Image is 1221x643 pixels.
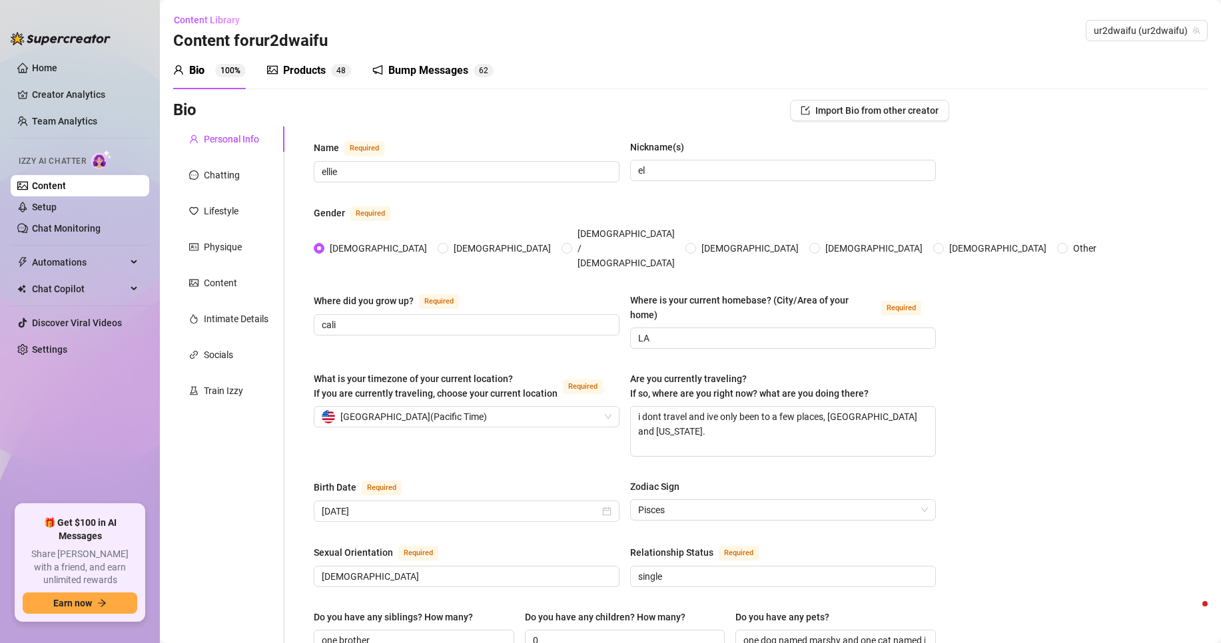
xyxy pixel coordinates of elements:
label: Where is your current homebase? (City/Area of your home) [630,293,936,322]
div: Name [314,140,339,155]
input: Where is your current homebase? (City/Area of your home) [638,331,925,345]
div: Chatting [204,168,240,182]
span: Required [344,141,384,156]
span: Earn now [53,598,92,608]
label: Name [314,140,399,156]
span: fire [189,314,199,323]
label: Sexual Orientation [314,544,453,560]
span: ur2dwaifu (ur2dwaifu) [1094,21,1200,41]
div: Do you have any pets? [735,610,829,624]
span: [DEMOGRAPHIC_DATA] [448,241,556,256]
span: Required [398,546,438,560]
div: Intimate Details [204,312,268,326]
span: link [189,350,199,359]
span: team [1192,27,1200,35]
span: message [189,170,199,180]
div: Products [283,63,326,79]
span: Chat Copilot [32,278,127,300]
span: Content Library [174,15,240,25]
input: Sexual Orientation [322,569,609,584]
span: [DEMOGRAPHIC_DATA] [820,241,928,256]
iframe: Intercom live chat [1176,598,1208,630]
label: Do you have any pets? [735,610,839,624]
label: Relationship Status [630,544,773,560]
div: Socials [204,347,233,362]
span: Are you currently traveling? If so, where are you right now? what are you doing there? [630,373,869,399]
span: [DEMOGRAPHIC_DATA] [944,241,1052,256]
span: Required [362,481,402,495]
label: Nickname(s) [630,140,693,154]
a: Discover Viral Videos [32,318,122,328]
label: Gender [314,205,405,221]
label: Do you have any children? How many? [525,610,695,624]
div: Where is your current homebase? (City/Area of your home) [630,293,876,322]
span: picture [267,65,278,75]
button: Import Bio from other creator [790,100,949,121]
label: Birth Date [314,479,416,495]
img: AI Chatter [91,150,112,169]
div: Zodiac Sign [630,479,679,494]
span: picture [189,278,199,288]
span: Izzy AI Chatter [19,155,86,168]
div: Lifestyle [204,204,238,218]
label: Do you have any siblings? How many? [314,610,482,624]
span: 6 [479,66,484,75]
div: Physique [204,240,242,254]
a: Creator Analytics [32,84,139,105]
input: Birth Date [322,504,600,519]
img: logo-BBDzfeDw.svg [11,32,111,45]
span: heart [189,206,199,216]
span: [DEMOGRAPHIC_DATA] [696,241,804,256]
span: Share [PERSON_NAME] with a friend, and earn unlimited rewards [23,548,137,587]
input: Nickname(s) [638,163,925,178]
span: [DEMOGRAPHIC_DATA] [324,241,432,256]
span: user [189,134,199,144]
span: notification [372,65,383,75]
img: Chat Copilot [17,284,26,294]
h3: Bio [173,100,197,121]
sup: 62 [474,64,494,77]
span: import [801,106,810,115]
h3: Content for ur2dwaifu [173,31,328,52]
div: Do you have any children? How many? [525,610,685,624]
span: 8 [341,66,346,75]
sup: 100% [215,64,246,77]
a: Settings [32,344,67,355]
span: [DEMOGRAPHIC_DATA] / [DEMOGRAPHIC_DATA] [572,226,680,270]
input: Where did you grow up? [322,318,609,332]
span: thunderbolt [17,257,28,268]
span: Pisces [638,500,928,520]
div: Birth Date [314,480,356,495]
a: Content [32,180,66,191]
a: Team Analytics [32,116,97,126]
span: Required [563,379,603,394]
span: Automations [32,252,127,273]
label: Zodiac Sign [630,479,689,494]
label: Where did you grow up? [314,293,474,309]
span: idcard [189,242,199,252]
input: Name [322,164,609,179]
span: user [173,65,184,75]
div: Train Izzy [204,383,243,398]
div: Bio [189,63,204,79]
a: Setup [32,202,57,212]
div: Nickname(s) [630,140,684,154]
span: 2 [484,66,488,75]
div: Where did you grow up? [314,294,414,308]
span: Import Bio from other creator [815,105,939,116]
div: Sexual Orientation [314,545,393,560]
span: 🎁 Get $100 in AI Messages [23,517,137,542]
span: Other [1068,241,1102,256]
div: Relationship Status [630,545,713,560]
span: Required [881,301,921,316]
span: Required [719,546,759,560]
span: arrow-right [97,598,107,608]
span: Required [419,294,459,309]
button: Earn nowarrow-right [23,592,137,614]
a: Home [32,63,57,73]
span: Required [350,206,390,221]
sup: 48 [331,64,351,77]
button: Content Library [173,9,250,31]
span: 4 [336,66,341,75]
span: experiment [189,386,199,395]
